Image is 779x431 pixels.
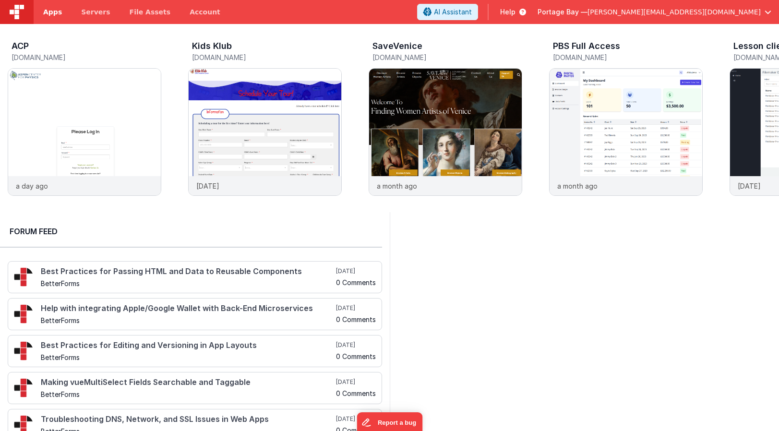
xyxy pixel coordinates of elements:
h5: [DOMAIN_NAME] [192,54,342,61]
span: Help [500,7,515,17]
h5: BetterForms [41,280,334,287]
h3: SaveVenice [372,41,422,51]
h5: [DATE] [336,267,376,275]
span: Servers [81,7,110,17]
h5: [DATE] [336,341,376,349]
img: 295_2.png [14,341,33,360]
a: Best Practices for Passing HTML and Data to Reusable Components BetterForms [DATE] 0 Comments [8,261,382,293]
h5: [DOMAIN_NAME] [12,54,161,61]
h5: 0 Comments [336,316,376,323]
img: 295_2.png [14,304,33,323]
span: AI Assistant [434,7,472,17]
h4: Help with integrating Apple/Google Wallet with Back-End Microservices [41,304,334,313]
h5: [DOMAIN_NAME] [553,54,703,61]
h4: Troubleshooting DNS, Network, and SSL Issues in Web Apps [41,415,334,424]
h3: PBS Full Access [553,41,620,51]
h2: Forum Feed [10,226,372,237]
h5: [DATE] [336,304,376,312]
span: File Assets [130,7,171,17]
h4: Making vueMultiSelect Fields Searchable and Taggable [41,378,334,387]
a: Help with integrating Apple/Google Wallet with Back-End Microservices BetterForms [DATE] 0 Comments [8,298,382,330]
h5: BetterForms [41,317,334,324]
h5: 0 Comments [336,279,376,286]
h5: [DATE] [336,415,376,423]
button: Portage Bay — [PERSON_NAME][EMAIL_ADDRESS][DOMAIN_NAME] [538,7,771,17]
span: Apps [43,7,62,17]
h3: ACP [12,41,29,51]
p: a month ago [557,181,598,191]
img: 295_2.png [14,378,33,397]
p: [DATE] [738,181,761,191]
h3: Kids Klub [192,41,232,51]
h5: [DATE] [336,378,376,386]
p: [DATE] [196,181,219,191]
h5: BetterForms [41,391,334,398]
h4: Best Practices for Editing and Versioning in App Layouts [41,341,334,350]
img: 295_2.png [14,267,33,287]
h5: [DOMAIN_NAME] [372,54,522,61]
h5: 0 Comments [336,390,376,397]
h5: 0 Comments [336,353,376,360]
a: Making vueMultiSelect Fields Searchable and Taggable BetterForms [DATE] 0 Comments [8,372,382,404]
button: AI Assistant [417,4,478,20]
p: a month ago [377,181,417,191]
span: Portage Bay — [538,7,587,17]
h5: BetterForms [41,354,334,361]
h4: Best Practices for Passing HTML and Data to Reusable Components [41,267,334,276]
span: [PERSON_NAME][EMAIL_ADDRESS][DOMAIN_NAME] [587,7,761,17]
a: Best Practices for Editing and Versioning in App Layouts BetterForms [DATE] 0 Comments [8,335,382,367]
